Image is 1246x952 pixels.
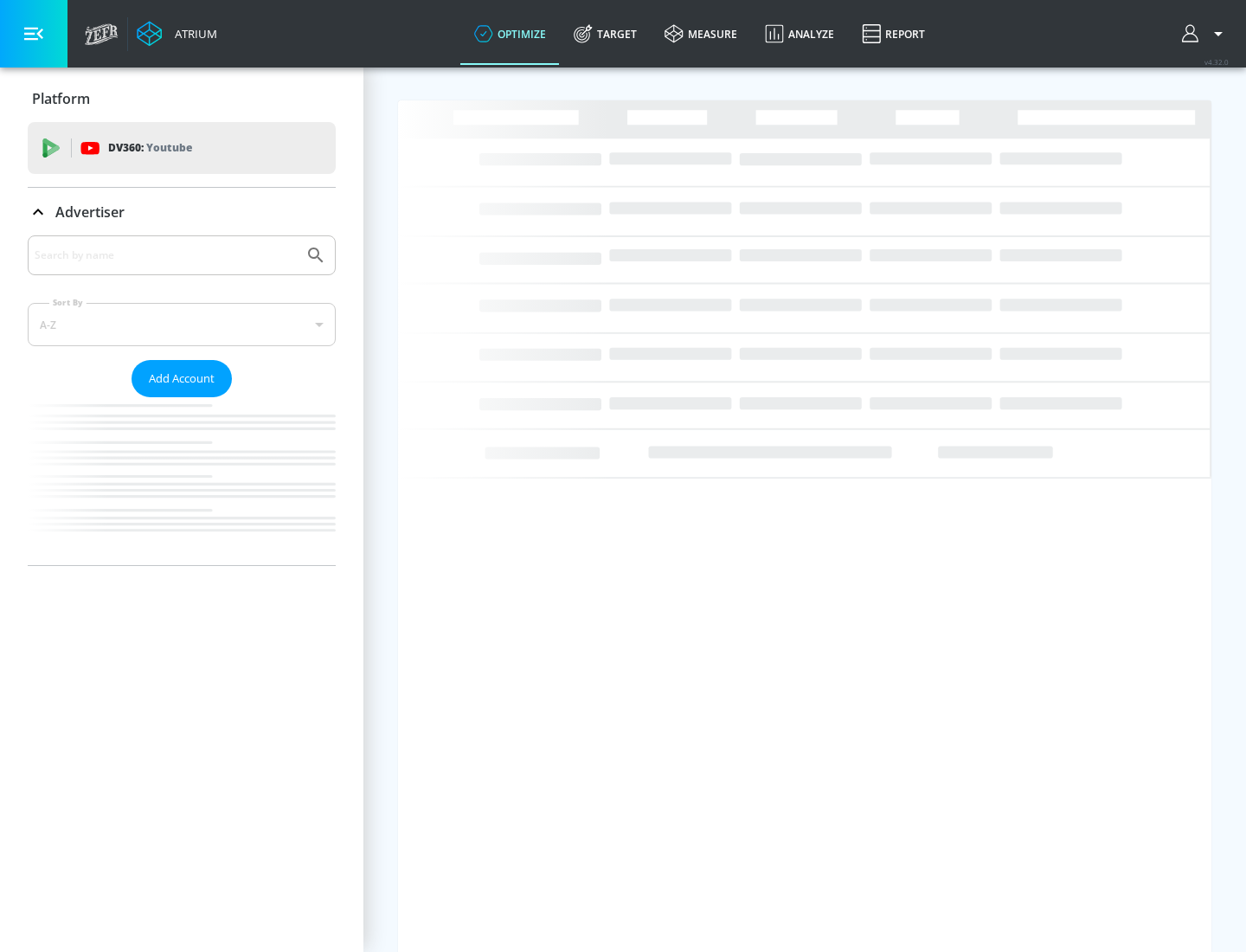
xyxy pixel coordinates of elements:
a: optimize [460,3,560,65]
button: Add Account [132,360,232,397]
div: Advertiser [28,235,336,565]
a: Report [848,3,939,65]
a: Atrium [137,21,217,47]
div: Atrium [168,26,217,42]
span: Add Account [149,369,215,389]
a: Analyze [751,3,848,65]
label: Sort By [49,297,87,308]
nav: list of Advertiser [28,397,336,565]
input: Search by name [35,244,297,267]
div: Platform [28,74,336,123]
div: A-Z [28,303,336,346]
span: v 4.32.0 [1204,57,1229,67]
p: DV360: [108,138,192,158]
p: Youtube [146,138,192,157]
div: Advertiser [28,188,336,236]
div: DV360: Youtube [28,122,336,174]
p: Advertiser [55,203,125,222]
a: Target [560,3,651,65]
p: Platform [32,89,90,108]
a: measure [651,3,751,65]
